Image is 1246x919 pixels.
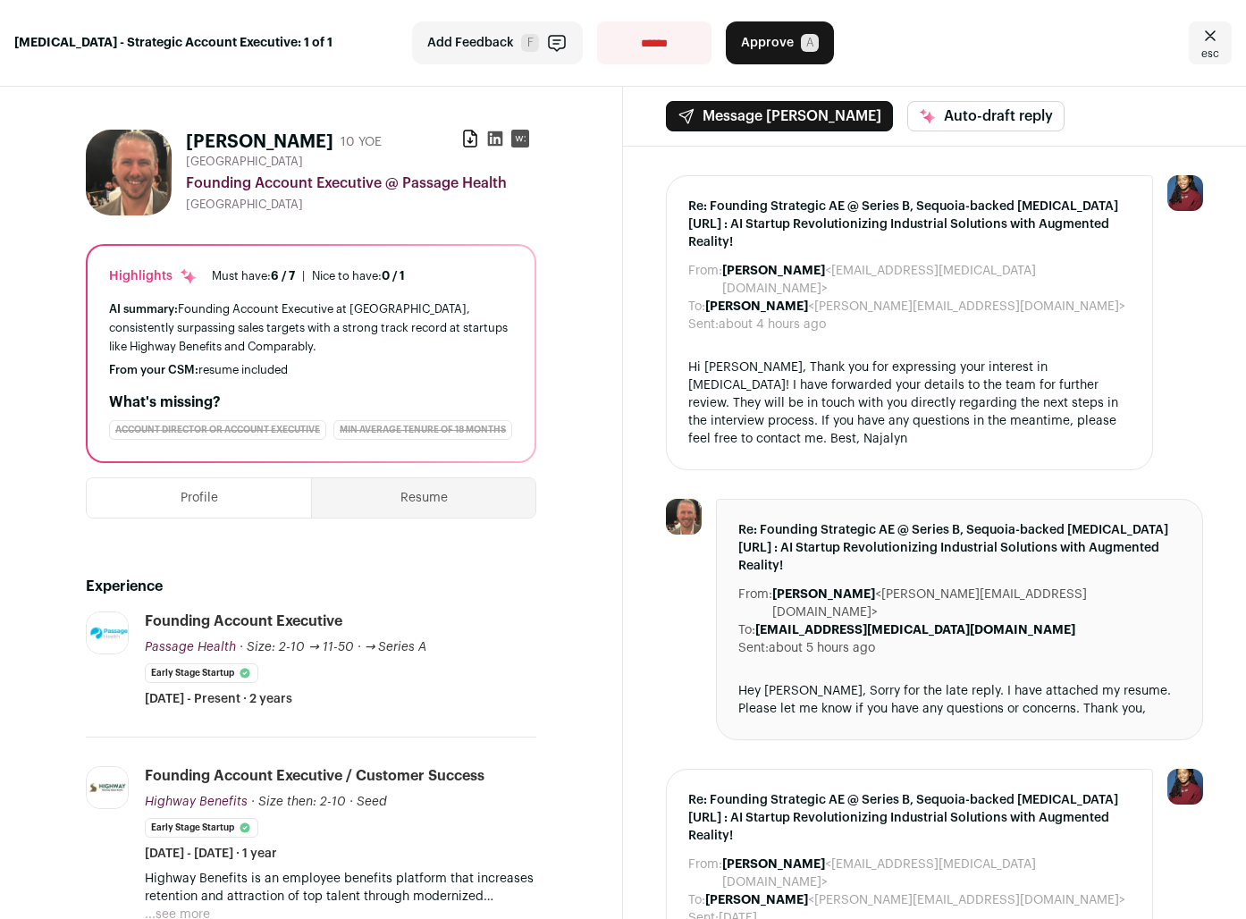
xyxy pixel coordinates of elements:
div: Account Director or Account Executive [109,420,326,440]
dd: <[PERSON_NAME][EMAIL_ADDRESS][DOMAIN_NAME]> [705,891,1125,909]
b: [PERSON_NAME] [705,300,808,313]
b: [EMAIL_ADDRESS][MEDICAL_DATA][DOMAIN_NAME] [755,624,1075,637]
dd: <[PERSON_NAME][EMAIL_ADDRESS][DOMAIN_NAME]> [705,298,1125,316]
span: → Series A [365,641,427,653]
span: [DATE] - Present · 2 years [145,690,292,708]
dt: To: [688,891,705,909]
div: Founding Account Executive [145,611,342,631]
span: Re: Founding Strategic AE @ Series B, Sequoia-backed [MEDICAL_DATA][URL] : AI Startup Revolutioni... [688,791,1131,845]
b: [PERSON_NAME] [722,265,825,277]
span: A [801,34,819,52]
div: [GEOGRAPHIC_DATA] [186,198,536,212]
dt: To: [688,298,705,316]
span: esc [1201,46,1219,61]
p: Highway Benefits is an employee benefits platform that increases retention and attraction of top ... [145,870,536,906]
div: min average tenure of 18 months [333,420,512,440]
span: Seed [357,796,387,808]
button: Add Feedback F [412,21,583,64]
div: Hey [PERSON_NAME], Sorry for the late reply. I have attached my resume. Please let me know if you... [738,682,1181,718]
span: F [521,34,539,52]
div: Must have: [212,269,295,283]
h1: [PERSON_NAME] [186,130,333,155]
b: [PERSON_NAME] [772,588,875,601]
img: 10010497-medium_jpg [1167,175,1203,211]
div: 10 YOE [341,133,382,151]
span: · [349,793,353,811]
div: Nice to have: [312,269,405,283]
img: 50a8edc3f2881b9bba3696daf937cf97737e7e173043981583f2b60a6082db3b.jpg [666,499,702,535]
span: · Size then: 2-10 [251,796,346,808]
dt: Sent: [688,316,719,333]
li: Early Stage Startup [145,663,258,683]
dt: To: [738,621,755,639]
span: 0 / 1 [382,270,405,282]
img: d30a4589c73eecfcde1944590e9d2f7233ce9d5cbc033ce002e99a947d399515.jpg [87,767,128,808]
dd: <[EMAIL_ADDRESS][MEDICAL_DATA][DOMAIN_NAME]> [722,262,1131,298]
div: Hi [PERSON_NAME], Thank you for expressing your interest in [MEDICAL_DATA]! I have forwarded your... [688,358,1131,448]
b: [PERSON_NAME] [705,894,808,906]
button: Message [PERSON_NAME] [666,101,893,131]
span: · [358,638,361,656]
dd: about 5 hours ago [769,639,875,657]
img: 10010497-medium_jpg [1167,769,1203,805]
span: Approve [741,34,794,52]
dt: Sent: [738,639,769,657]
div: Founding Account Executive at [GEOGRAPHIC_DATA], consistently surpassing sales targets with a str... [109,299,513,356]
li: Early Stage Startup [145,818,258,838]
b: [PERSON_NAME] [722,858,825,871]
ul: | [212,269,405,283]
div: Highlights [109,267,198,285]
span: From your CSM: [109,364,198,375]
span: Add Feedback [427,34,514,52]
dt: From: [738,586,772,621]
dt: From: [688,262,722,298]
span: Re: Founding Strategic AE @ Series B, Sequoia-backed [MEDICAL_DATA][URL] : AI Startup Revolutioni... [688,198,1131,251]
span: Re: Founding Strategic AE @ Series B, Sequoia-backed [MEDICAL_DATA][URL] : AI Startup Revolutioni... [738,521,1181,575]
div: resume included [109,363,513,377]
button: Auto-draft reply [907,101,1065,131]
strong: [MEDICAL_DATA] - Strategic Account Executive: 1 of 1 [14,34,333,52]
h2: Experience [86,576,536,597]
dt: From: [688,856,722,891]
span: 6 / 7 [271,270,295,282]
dd: <[EMAIL_ADDRESS][MEDICAL_DATA][DOMAIN_NAME]> [722,856,1131,891]
span: · Size: 2-10 → 11-50 [240,641,354,653]
img: 50a8edc3f2881b9bba3696daf937cf97737e7e173043981583f2b60a6082db3b.jpg [86,130,172,215]
span: [DATE] - [DATE] · 1 year [145,845,277,863]
dd: about 4 hours ago [719,316,826,333]
span: AI summary: [109,303,178,315]
button: Resume [312,478,535,518]
div: Founding Account Executive / Customer Success [145,766,484,786]
h2: What's missing? [109,392,513,413]
dd: <[PERSON_NAME][EMAIL_ADDRESS][DOMAIN_NAME]> [772,586,1181,621]
span: Highway Benefits [145,796,248,808]
span: [GEOGRAPHIC_DATA] [186,155,303,169]
button: Approve A [726,21,834,64]
a: Close [1189,21,1232,64]
button: Profile [87,478,311,518]
span: Passage Health [145,641,236,653]
div: Founding Account Executive @ Passage Health [186,173,536,194]
img: 1ab1321a90d28dbfa16f211d31f7c66fac2ca972466c6789c49196b97ca7d8ef.jpg [87,612,128,653]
